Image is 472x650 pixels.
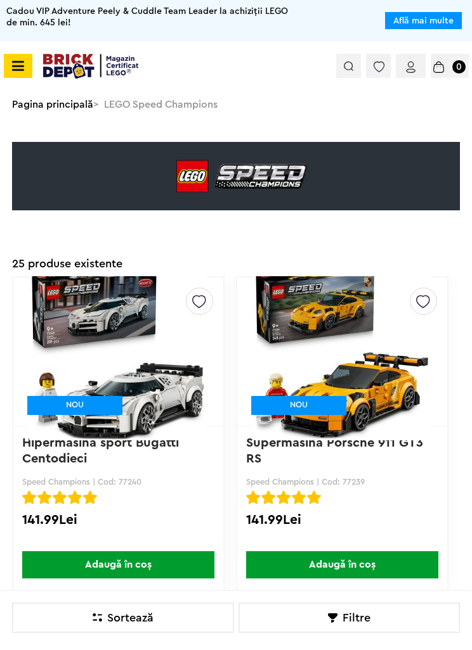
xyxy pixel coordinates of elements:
[246,490,260,504] img: Evaluare cu stele
[13,551,223,578] a: Adaugă în coș
[12,99,93,110] a: Pagina principală
[27,396,122,415] div: NOU
[68,490,82,504] img: Evaluare cu stele
[292,490,306,504] img: Evaluare cu stele
[246,437,427,465] a: Supermasina Porsche 911 GT3 RS
[22,490,36,504] img: Evaluare cu stele
[277,490,291,504] img: Evaluare cu stele
[246,551,438,578] span: Adaugă în coș
[261,490,275,504] img: Evaluare cu stele
[12,251,122,276] div: 25 produse existente
[22,477,214,487] p: Speed Champions | Cod: 77240
[22,437,183,465] a: Hipermasina sport Bugatti Centodieci
[37,490,51,504] img: Evaluare cu stele
[5,91,467,118] div: > LEGO Speed Champions
[23,263,214,440] img: Hipermasina sport Bugatti Centodieci
[239,602,461,633] div: Filtre
[83,490,97,504] img: Evaluare cu stele
[307,490,321,504] img: Evaluare cu stele
[22,551,214,578] span: Adaugă în coș
[237,551,447,578] a: Adaugă în coș
[246,512,438,535] div: 141.99Lei
[247,263,438,440] img: Supermasina Porsche 911 GT3 RS
[53,490,67,504] img: Evaluare cu stele
[393,16,454,25] a: Află mai multe
[452,60,466,73] small: 0
[251,396,346,415] div: NOU
[22,512,214,535] div: 141.99Lei
[246,477,438,487] p: Speed Champions | Cod: 77239
[12,602,234,633] div: Sortează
